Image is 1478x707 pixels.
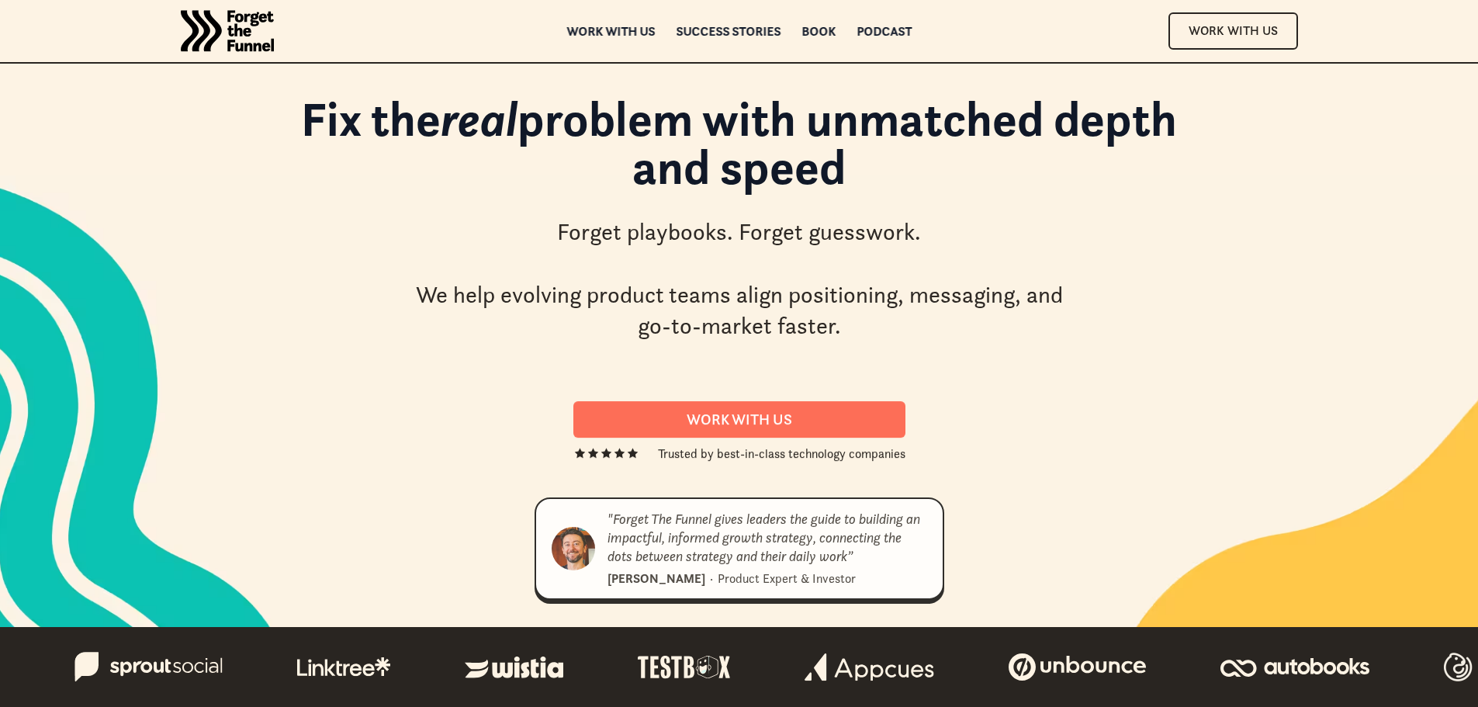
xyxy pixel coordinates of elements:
[566,26,655,36] a: Work with us
[441,88,517,149] em: real
[592,411,887,428] div: Work With us
[718,569,856,587] div: Product Expert & Investor
[801,26,836,36] a: Book
[676,26,781,36] a: Success Stories
[274,95,1205,207] h1: Fix the problem with unmatched depth and speed
[857,26,912,36] a: Podcast
[410,217,1069,342] div: Forget playbooks. Forget guesswork. We help evolving product teams align positioning, messaging, ...
[607,510,927,566] div: "Forget The Funnel gives leaders the guide to building an impactful, informed growth strategy, co...
[710,569,713,587] div: ·
[1168,12,1298,49] a: Work With Us
[658,444,905,463] div: Trusted by best-in-class technology companies
[607,569,705,587] div: [PERSON_NAME]
[573,401,905,438] a: Work With us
